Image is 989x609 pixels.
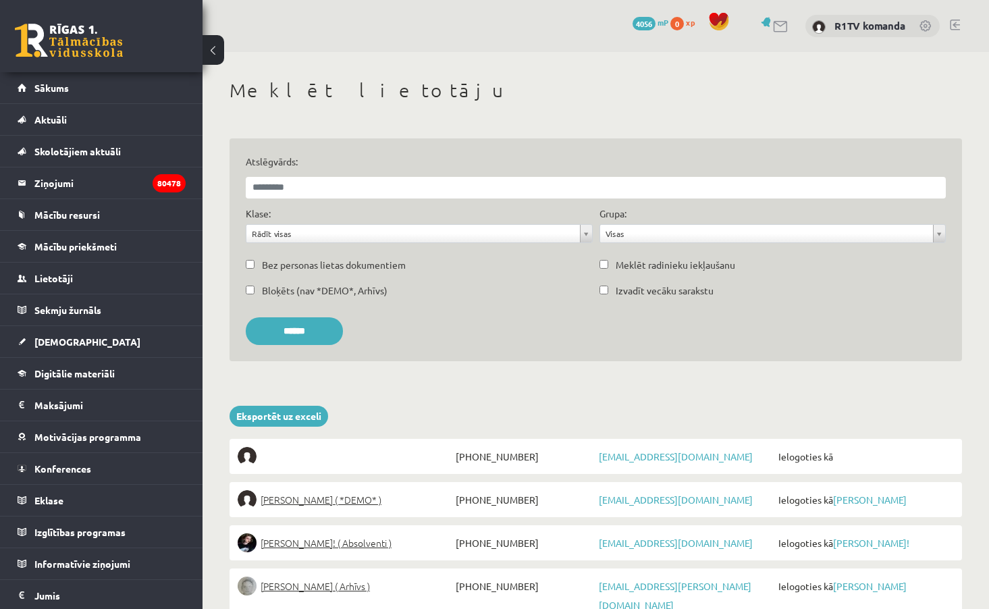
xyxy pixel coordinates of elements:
a: Maksājumi [18,390,186,421]
a: Rīgas 1. Tālmācības vidusskola [15,24,123,57]
span: [PHONE_NUMBER] [452,533,595,552]
a: Ziņojumi80478 [18,167,186,198]
span: Visas [606,225,928,242]
a: Aktuāli [18,104,186,135]
span: Konferences [34,462,91,475]
span: Mācību priekšmeti [34,240,117,253]
span: Rādīt visas [252,225,574,242]
img: R1TV komanda [812,20,826,34]
span: [PHONE_NUMBER] [452,490,595,509]
span: mP [658,17,668,28]
a: Sekmju žurnāls [18,294,186,325]
span: [DEMOGRAPHIC_DATA] [34,336,140,348]
a: Mācību resursi [18,199,186,230]
a: [DEMOGRAPHIC_DATA] [18,326,186,357]
label: Klase: [246,207,271,221]
img: Lelde Braune [238,577,257,595]
label: Meklēt radinieku iekļaušanu [616,258,735,272]
a: Rādīt visas [246,225,592,242]
a: [PERSON_NAME]! [833,537,909,549]
label: Izvadīt vecāku sarakstu [616,284,714,298]
span: Ielogoties kā [775,577,954,595]
span: Skolotājiem aktuāli [34,145,121,157]
span: [PERSON_NAME] ( Arhīvs ) [261,577,370,595]
legend: Maksājumi [34,390,186,421]
a: [EMAIL_ADDRESS][DOMAIN_NAME] [599,494,753,506]
span: Informatīvie ziņojumi [34,558,130,570]
span: [PHONE_NUMBER] [452,577,595,595]
a: R1TV komanda [834,19,905,32]
a: Visas [600,225,946,242]
h1: Meklēt lietotāju [230,79,962,102]
a: [PERSON_NAME] ( Arhīvs ) [238,577,452,595]
span: Ielogoties kā [775,490,954,509]
span: xp [686,17,695,28]
span: 4056 [633,17,656,30]
a: Konferences [18,453,186,484]
legend: Ziņojumi [34,167,186,198]
i: 80478 [153,174,186,192]
a: Mācību priekšmeti [18,231,186,262]
span: Digitālie materiāli [34,367,115,379]
span: Sekmju žurnāls [34,304,101,316]
label: Atslēgvārds: [246,155,946,169]
a: [PERSON_NAME] [833,494,907,506]
span: Jumis [34,589,60,602]
a: Digitālie materiāli [18,358,186,389]
span: Mācību resursi [34,209,100,221]
span: Lietotāji [34,272,73,284]
a: Informatīvie ziņojumi [18,548,186,579]
span: Ielogoties kā [775,447,954,466]
span: Izglītības programas [34,526,126,538]
img: Sofija Anrio-Karlauska! [238,533,257,552]
span: 0 [670,17,684,30]
a: Eksportēt uz exceli [230,406,328,427]
span: Ielogoties kā [775,533,954,552]
a: 4056 mP [633,17,668,28]
span: [PERSON_NAME] ( *DEMO* ) [261,490,381,509]
a: [PERSON_NAME] [833,580,907,592]
span: [PHONE_NUMBER] [452,447,595,466]
img: Elīna Elizabete Ancveriņa [238,490,257,509]
span: Eklase [34,494,63,506]
a: [PERSON_NAME] ( *DEMO* ) [238,490,452,509]
a: [EMAIL_ADDRESS][DOMAIN_NAME] [599,450,753,462]
label: Grupa: [599,207,626,221]
span: Motivācijas programma [34,431,141,443]
label: Bloķēts (nav *DEMO*, Arhīvs) [262,284,387,298]
a: Lietotāji [18,263,186,294]
span: Aktuāli [34,113,67,126]
a: Skolotājiem aktuāli [18,136,186,167]
a: [EMAIL_ADDRESS][DOMAIN_NAME] [599,537,753,549]
span: Sākums [34,82,69,94]
a: Motivācijas programma [18,421,186,452]
span: [PERSON_NAME]! ( Absolventi ) [261,533,392,552]
label: Bez personas lietas dokumentiem [262,258,406,272]
a: 0 xp [670,17,701,28]
a: Izglītības programas [18,517,186,548]
a: Eklase [18,485,186,516]
a: [PERSON_NAME]! ( Absolventi ) [238,533,452,552]
a: Sākums [18,72,186,103]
